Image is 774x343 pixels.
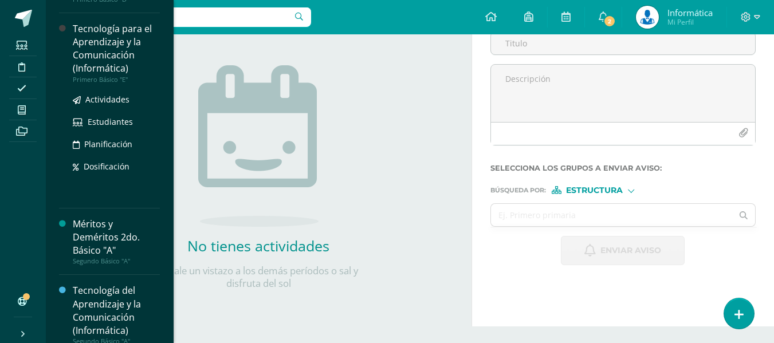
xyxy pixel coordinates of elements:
a: Tecnología para el Aprendizaje y la Comunicación (Informática)Primero Básico "E" [73,22,160,83]
button: Enviar aviso [561,236,685,265]
p: Échale un vistazo a los demás períodos o sal y disfruta del sol [144,265,373,290]
input: Ej. Primero primaria [491,204,733,226]
span: Informática [667,7,713,18]
input: Busca un usuario... [53,7,311,27]
span: Planificación [84,139,132,149]
span: Enviar aviso [600,236,661,265]
div: Méritos y Deméritos 2do. Básico "A" [73,218,160,257]
label: Selecciona los grupos a enviar aviso : [490,164,756,172]
div: [object Object] [552,186,638,194]
img: da59f6ea21f93948affb263ca1346426.png [636,6,659,29]
span: Actividades [85,94,129,105]
a: Estudiantes [73,115,160,128]
img: no_activities.png [198,65,319,227]
a: Actividades [73,93,160,106]
a: Méritos y Deméritos 2do. Básico "A"Segundo Básico "A" [73,218,160,265]
span: Búsqueda por : [490,187,546,194]
span: Estudiantes [88,116,133,127]
div: Tecnología para el Aprendizaje y la Comunicación (Informática) [73,22,160,75]
span: Mi Perfil [667,17,713,27]
span: Dosificación [84,161,129,172]
div: Tecnología del Aprendizaje y la Comunicación (Informática) [73,284,160,337]
div: Primero Básico "E" [73,76,160,84]
div: Segundo Básico "A" [73,257,160,265]
span: Estructura [566,187,623,194]
span: 2 [603,15,616,27]
a: Dosificación [73,160,160,173]
a: Planificación [73,137,160,151]
h2: No tienes actividades [144,236,373,255]
input: Titulo [491,32,755,54]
